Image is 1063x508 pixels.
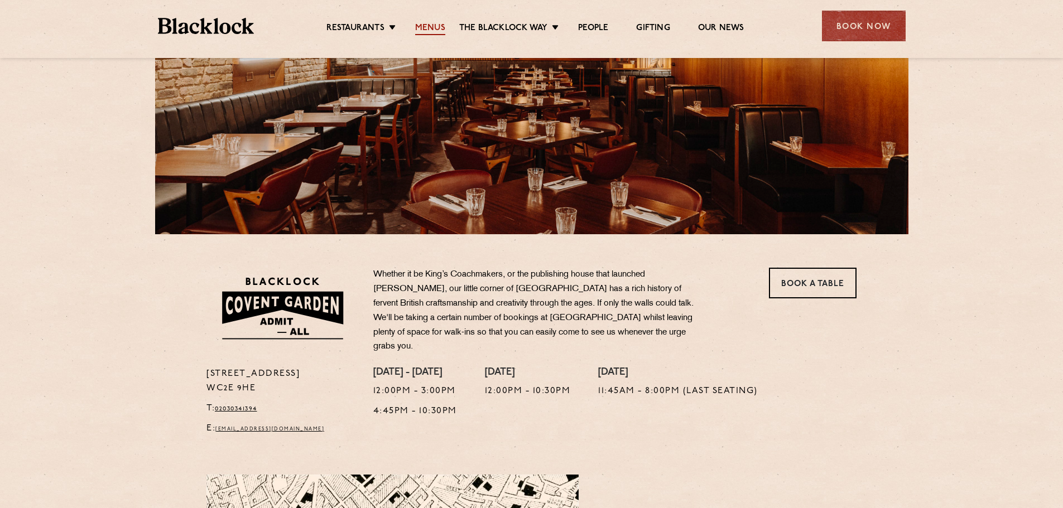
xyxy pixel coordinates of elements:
[769,268,857,298] a: Book a Table
[415,23,445,35] a: Menus
[373,384,457,399] p: 12:00pm - 3:00pm
[206,367,357,396] p: [STREET_ADDRESS] WC2E 9HE
[215,427,324,432] a: [EMAIL_ADDRESS][DOMAIN_NAME]
[598,384,758,399] p: 11:45am - 8:00pm (Last Seating)
[485,367,571,379] h4: [DATE]
[698,23,744,35] a: Our News
[459,23,547,35] a: The Blacklock Way
[485,384,571,399] p: 12:00pm - 10:30pm
[206,401,357,416] p: T:
[373,367,457,379] h4: [DATE] - [DATE]
[206,422,357,436] p: E:
[158,18,254,34] img: BL_Textured_Logo-footer-cropped.svg
[373,268,703,354] p: Whether it be King’s Coachmakers, or the publishing house that launched [PERSON_NAME], our little...
[636,23,670,35] a: Gifting
[326,23,384,35] a: Restaurants
[206,268,357,349] img: BLA_1470_CoventGarden_Website_Solid.svg
[215,405,257,412] a: 02030341394
[578,23,608,35] a: People
[373,404,457,419] p: 4:45pm - 10:30pm
[822,11,906,41] div: Book Now
[598,367,758,379] h4: [DATE]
